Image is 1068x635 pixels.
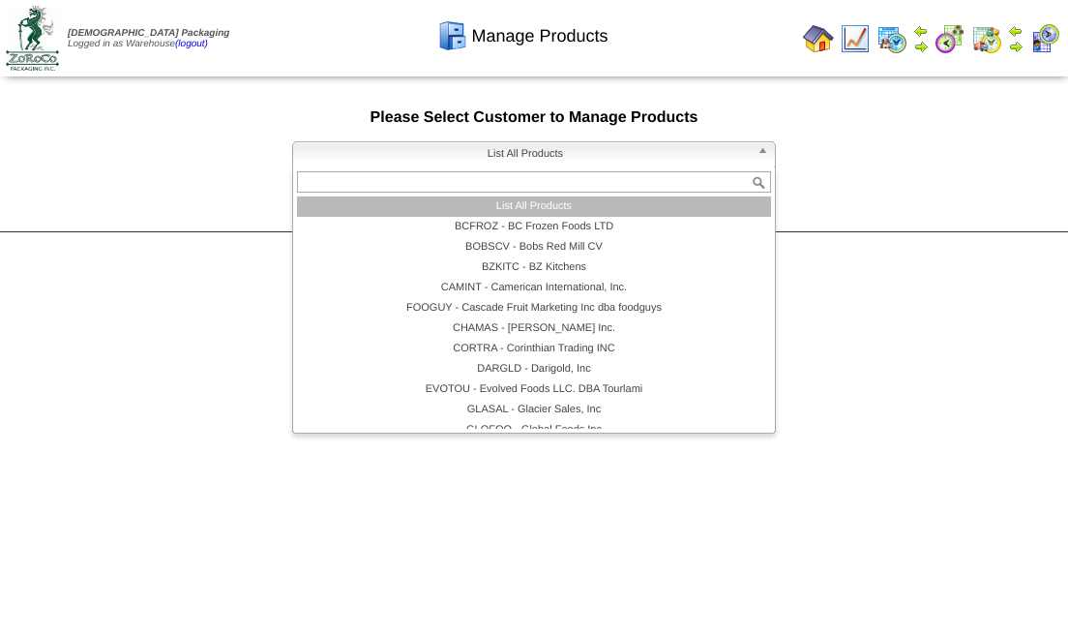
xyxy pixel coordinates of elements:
span: [DEMOGRAPHIC_DATA] Packaging [68,28,229,39]
img: zoroco-logo-small.webp [6,6,59,71]
li: BOBSCV - Bobs Red Mill CV [297,237,771,257]
li: CORTRA - Corinthian Trading INC [297,339,771,359]
img: arrowright.gif [1008,39,1023,54]
span: Logged in as Warehouse [68,28,229,49]
li: GLOFOO - Global Foods Inc [297,420,771,440]
img: calendarcustomer.gif [1029,23,1060,54]
li: List All Products [297,197,771,217]
img: calendarinout.gif [971,23,1002,54]
img: line_graph.gif [840,23,871,54]
li: DARGLD - Darigold, Inc [297,359,771,379]
li: CAMINT - Camerican International, Inc. [297,278,771,298]
a: (logout) [175,39,208,49]
img: arrowright.gif [913,39,929,54]
img: arrowleft.gif [913,23,929,39]
img: calendarprod.gif [876,23,907,54]
img: arrowleft.gif [1008,23,1023,39]
li: BCFROZ - BC Frozen Foods LTD [297,217,771,237]
li: GLASAL - Glacier Sales, Inc [297,400,771,420]
li: BZKITC - BZ Kitchens [297,257,771,278]
li: FOOGUY - Cascade Fruit Marketing Inc dba foodguys [297,298,771,318]
span: Manage Products [471,26,608,46]
li: EVOTOU - Evolved Foods LLC. DBA Tourlami [297,379,771,400]
img: calendarblend.gif [934,23,965,54]
span: List All Products [301,142,750,166]
img: cabinet.gif [437,20,468,51]
span: Please Select Customer to Manage Products [371,109,698,126]
li: CHAMAS - [PERSON_NAME] Inc. [297,318,771,339]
